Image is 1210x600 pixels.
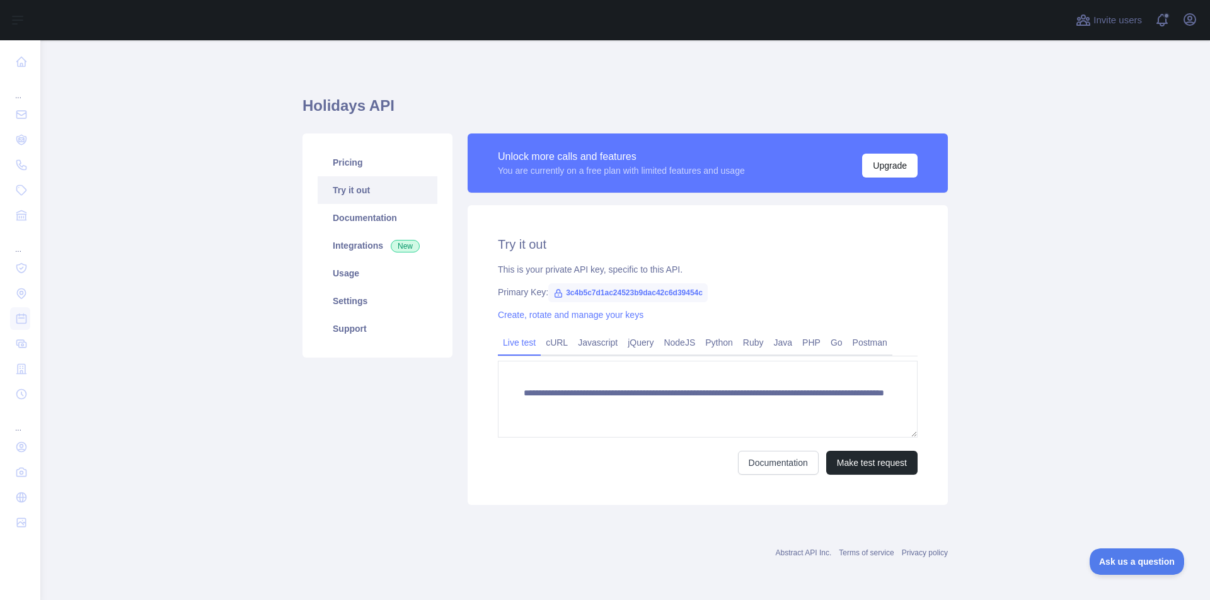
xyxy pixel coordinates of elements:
div: ... [10,76,30,101]
a: Documentation [318,204,437,232]
a: jQuery [623,332,659,353]
a: Create, rotate and manage your keys [498,310,643,320]
div: ... [10,408,30,433]
a: Abstract API Inc. [776,548,832,557]
button: Make test request [826,451,918,475]
a: Settings [318,287,437,315]
div: You are currently on a free plan with limited features and usage [498,164,745,177]
a: Java [769,332,798,353]
span: New [391,240,420,252]
a: Javascript [573,332,623,353]
a: Go [826,332,848,353]
a: PHP [797,332,826,353]
a: Python [700,332,738,353]
h2: Try it out [498,235,918,253]
a: Documentation [738,451,819,475]
a: Privacy policy [902,548,948,557]
a: Support [318,315,437,342]
iframe: Toggle Customer Support [1090,548,1185,575]
a: Pricing [318,149,437,176]
div: Unlock more calls and features [498,149,745,164]
span: Invite users [1093,13,1142,28]
div: This is your private API key, specific to this API. [498,263,918,276]
h1: Holidays API [302,96,948,126]
div: ... [10,229,30,254]
a: Postman [848,332,892,353]
a: NodeJS [659,332,700,353]
a: Integrations New [318,232,437,259]
a: Ruby [738,332,769,353]
a: cURL [541,332,573,353]
a: Usage [318,259,437,287]
a: Live test [498,332,541,353]
a: Terms of service [839,548,894,557]
span: 3c4b5c7d1ac24523b9dac42c6d39454c [548,283,708,302]
div: Primary Key: [498,286,918,298]
button: Upgrade [862,154,918,178]
button: Invite users [1073,10,1144,30]
a: Try it out [318,176,437,204]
